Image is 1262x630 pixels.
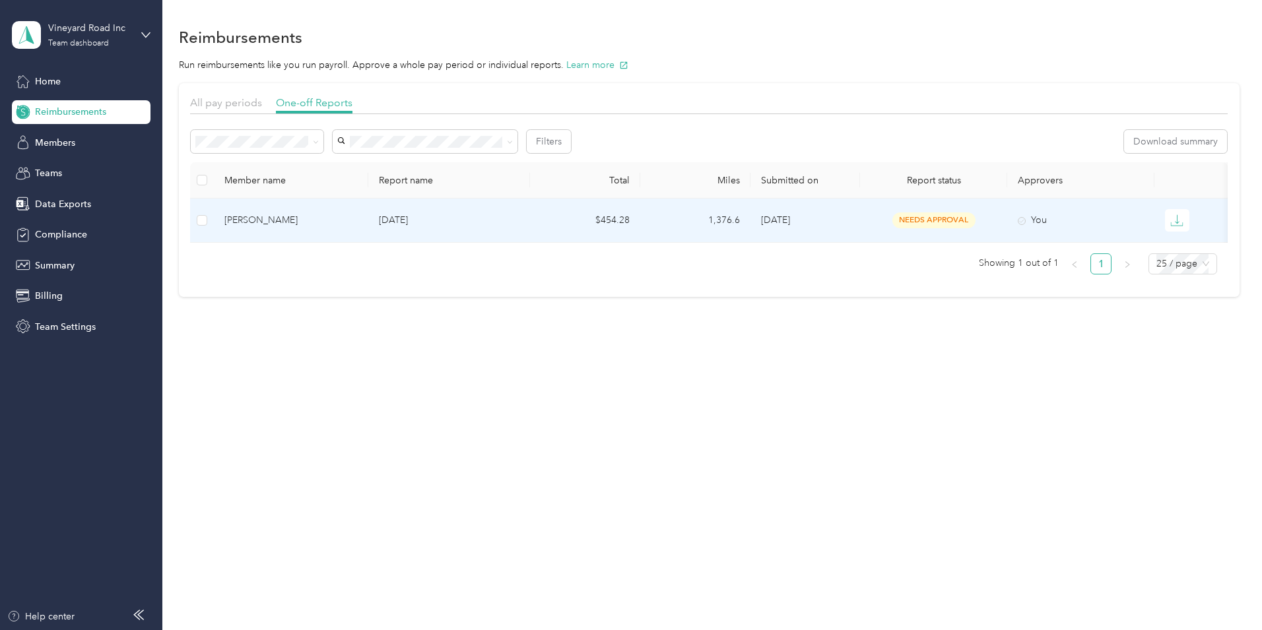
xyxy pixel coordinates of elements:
th: Approvers [1007,162,1154,199]
span: Showing 1 out of 1 [979,253,1059,273]
td: $454.28 [530,199,640,243]
button: right [1117,253,1138,274]
span: Teams [35,166,62,180]
span: [DATE] [761,214,790,226]
span: needs approval [892,212,976,228]
div: Member name [224,175,358,186]
span: Report status [871,175,997,186]
li: Previous Page [1064,253,1085,274]
button: Download summary [1124,130,1227,153]
span: Summary [35,259,75,272]
span: Reimbursements [35,105,106,119]
div: Vineyard Road Inc [48,21,131,35]
p: Run reimbursements like you run payroll. Approve a whole pay period or individual reports. [179,58,1240,72]
span: Home [35,75,61,88]
span: Compliance [35,228,87,241]
button: Learn more [566,58,628,72]
li: 1 [1090,253,1112,274]
span: left [1071,261,1079,268]
div: Total [541,175,630,186]
p: [DATE] [379,213,519,228]
button: left [1064,253,1085,274]
span: 25 / page [1156,254,1209,274]
div: You [1018,213,1144,228]
button: Help center [7,610,75,623]
button: Filters [527,130,571,153]
span: Members [35,136,75,150]
span: Data Exports [35,197,91,211]
li: Next Page [1117,253,1138,274]
th: Report name [368,162,530,199]
iframe: Everlance-gr Chat Button Frame [1188,556,1262,630]
div: Page Size [1148,253,1217,274]
div: Team dashboard [48,40,109,47]
a: 1 [1091,254,1111,274]
div: Miles [651,175,740,186]
th: Submitted on [750,162,861,199]
th: Member name [214,162,368,199]
span: Team Settings [35,320,96,334]
div: [PERSON_NAME] [224,213,358,228]
span: All pay periods [190,96,262,109]
span: right [1123,261,1131,268]
span: One-off Reports [276,96,352,109]
td: 1,376.6 [640,199,750,243]
h1: Reimbursements [179,30,302,44]
span: Billing [35,289,63,303]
